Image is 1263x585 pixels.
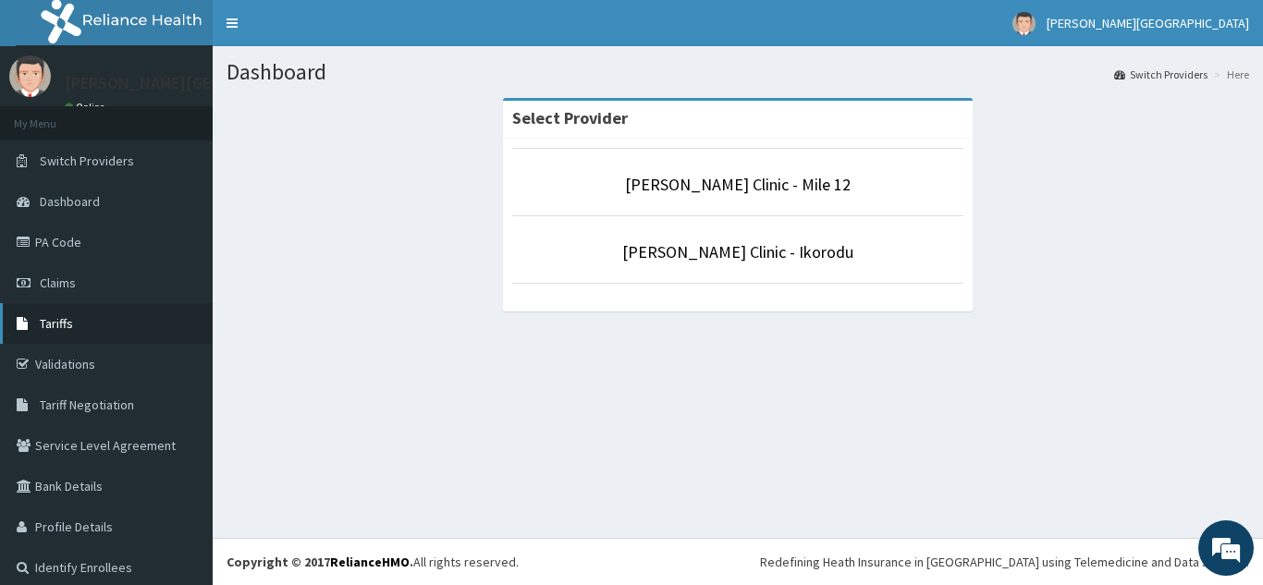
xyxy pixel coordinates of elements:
h1: Dashboard [227,60,1249,84]
span: [PERSON_NAME][GEOGRAPHIC_DATA] [1047,15,1249,31]
a: Online [65,101,109,114]
a: [PERSON_NAME] Clinic - Ikorodu [622,241,853,262]
span: Tariffs [40,315,73,332]
a: [PERSON_NAME] Clinic - Mile 12 [625,174,851,195]
li: Here [1209,67,1249,82]
strong: Copyright © 2017 . [227,554,413,570]
span: Tariff Negotiation [40,396,134,413]
div: Redefining Heath Insurance in [GEOGRAPHIC_DATA] using Telemedicine and Data Science! [760,553,1249,571]
img: User Image [9,55,51,97]
strong: Select Provider [512,107,628,128]
p: [PERSON_NAME][GEOGRAPHIC_DATA] [65,75,338,91]
span: Dashboard [40,193,100,210]
a: Switch Providers [1114,67,1208,82]
a: RelianceHMO [330,554,410,570]
img: User Image [1012,12,1036,35]
span: Claims [40,274,76,291]
span: Switch Providers [40,152,134,169]
footer: All rights reserved. [213,538,1263,585]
